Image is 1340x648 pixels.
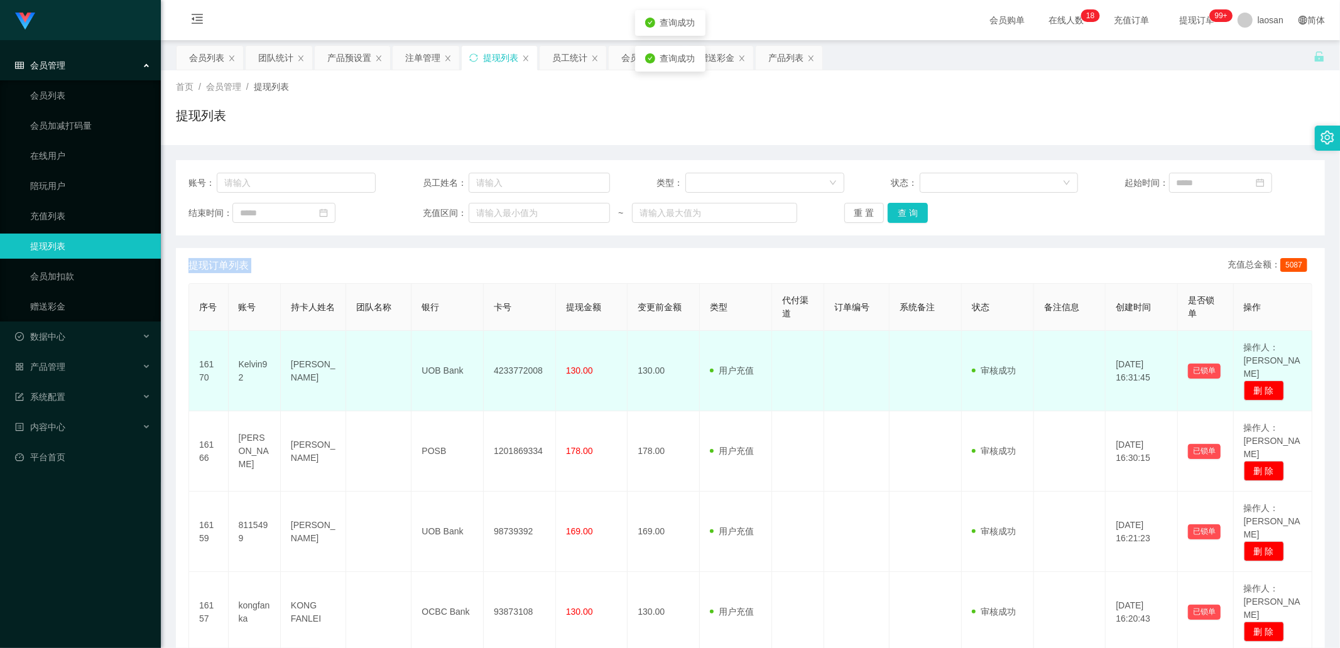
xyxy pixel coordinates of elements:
sup: 18 [1081,9,1099,22]
span: 持卡人姓名 [291,302,335,312]
span: 类型 [710,302,727,312]
span: 卡号 [494,302,511,312]
div: 注单管理 [405,46,440,70]
td: [PERSON_NAME] [229,411,281,492]
span: 员工姓名： [423,176,469,190]
a: 赠送彩金 [30,294,151,319]
button: 已锁单 [1188,605,1221,620]
span: 会员管理 [206,82,241,92]
td: 1201869334 [484,411,556,492]
i: 图标: menu-fold [176,1,219,41]
i: 图标: sync [469,53,478,62]
div: 产品列表 [768,46,803,70]
input: 请输入 [217,173,376,193]
span: 首页 [176,82,193,92]
td: Kelvin92 [229,331,281,411]
span: 是否锁单 [1188,295,1214,318]
span: 备注信息 [1044,302,1079,312]
i: 图标: profile [15,423,24,431]
span: 账号 [239,302,256,312]
span: 在线人数 [1043,16,1091,24]
span: 创建时间 [1116,302,1151,312]
button: 已锁单 [1188,524,1221,539]
span: 审核成功 [972,365,1016,375]
img: logo.9652507e.png [15,13,35,30]
span: 用户充值 [710,526,754,536]
td: 130.00 [628,331,700,411]
span: 审核成功 [972,446,1016,456]
div: 员工统计 [552,46,587,70]
i: 图标: close [444,55,452,62]
p: 8 [1091,9,1095,22]
td: 16159 [189,492,229,572]
i: 图标: close [297,55,305,62]
td: [PERSON_NAME] [281,492,346,572]
span: ~ [610,207,632,220]
span: 查询成功 [660,18,695,28]
i: 图标: unlock [1314,51,1325,62]
span: 操作 [1244,302,1261,312]
span: 结束时间： [188,207,232,220]
a: 在线用户 [30,143,151,168]
i: 图标: down [1063,179,1070,188]
span: 操作人：[PERSON_NAME] [1244,503,1300,539]
span: 130.00 [566,607,593,617]
span: 状态： [891,176,920,190]
i: 图标: calendar [319,208,328,217]
span: 提现订单 [1174,16,1221,24]
div: 会员列表 [189,46,224,70]
span: 操作人：[PERSON_NAME] [1244,342,1300,379]
span: 团队名称 [356,302,391,312]
span: 数据中心 [15,332,65,342]
span: 内容中心 [15,422,65,432]
i: 图标: form [15,392,24,401]
i: 图标: close [738,55,746,62]
span: 用户充值 [710,365,754,375]
span: 操作人：[PERSON_NAME] [1244,423,1300,459]
td: [DATE] 16:30:15 [1106,411,1178,492]
a: 提现列表 [30,234,151,259]
i: icon: check-circle [645,18,655,28]
span: 提现金额 [566,302,601,312]
input: 请输入 [469,173,610,193]
div: 提现列表 [483,46,518,70]
a: 充值列表 [30,203,151,229]
a: 会员列表 [30,83,151,108]
span: 序号 [199,302,217,312]
td: UOB Bank [411,492,484,572]
button: 删 除 [1244,381,1284,401]
span: 会员管理 [15,60,65,70]
span: 提现列表 [254,82,289,92]
i: 图标: check-circle-o [15,332,24,341]
div: 充值总金额： [1228,258,1312,273]
a: 会员加扣款 [30,264,151,289]
i: 图标: global [1299,16,1307,24]
div: 会员加扣款 [621,46,665,70]
span: 代付渠道 [782,295,809,318]
div: 产品预设置 [327,46,371,70]
span: 178.00 [566,446,593,456]
span: 操作人：[PERSON_NAME] [1244,583,1300,620]
span: 类型： [656,176,685,190]
span: 系统备注 [900,302,935,312]
i: 图标: close [228,55,236,62]
span: 5087 [1280,258,1307,272]
button: 删 除 [1244,622,1284,642]
span: 银行 [422,302,439,312]
button: 已锁单 [1188,444,1221,459]
button: 删 除 [1244,541,1284,561]
span: 审核成功 [972,526,1016,536]
td: [DATE] 16:21:23 [1106,492,1178,572]
td: UOB Bank [411,331,484,411]
span: 充值订单 [1108,16,1156,24]
button: 删 除 [1244,461,1284,481]
a: 图标: dashboard平台首页 [15,445,151,470]
span: 查询成功 [660,53,695,63]
td: 4233772008 [484,331,556,411]
i: 图标: close [807,55,815,62]
span: 变更前金额 [638,302,682,312]
div: 团队统计 [258,46,293,70]
i: 图标: close [522,55,530,62]
span: 130.00 [566,365,593,375]
i: icon: check-circle [645,53,655,63]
